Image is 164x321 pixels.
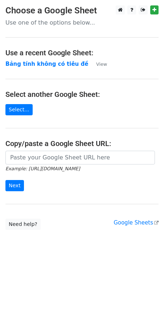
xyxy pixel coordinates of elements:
input: Next [5,180,24,191]
a: Bảng tính không có tiêu đề [5,61,88,67]
a: Need help? [5,219,41,230]
h4: Copy/paste a Google Sheet URL: [5,139,159,148]
h4: Use a recent Google Sheet: [5,48,159,57]
h3: Choose a Google Sheet [5,5,159,16]
a: Google Sheets [114,219,159,226]
a: Select... [5,104,33,115]
input: Paste your Google Sheet URL here [5,151,155,164]
h4: Select another Google Sheet: [5,90,159,99]
a: View [89,61,107,67]
small: View [96,61,107,67]
small: Example: [URL][DOMAIN_NAME] [5,166,80,171]
p: Use one of the options below... [5,19,159,26]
